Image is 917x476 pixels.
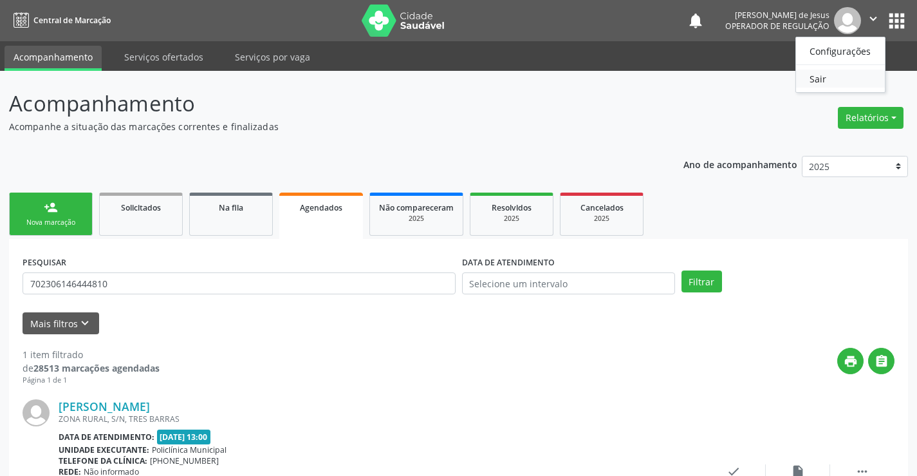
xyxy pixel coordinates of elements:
[838,107,903,129] button: Relatórios
[681,271,722,292] button: Filtrar
[23,252,66,272] label: PESQUISAR
[834,7,861,34] img: img
[9,120,638,133] p: Acompanhe a situação das marcações correntes e finalizadas
[9,88,638,120] p: Acompanhamento
[78,316,92,330] i: keyboard_arrow_down
[19,218,83,227] div: Nova marcação
[5,46,102,71] a: Acompanhamento
[219,202,243,213] span: Na fila
[479,214,544,224] div: 2025
[725,10,829,21] div: [PERSON_NAME] de Jesus
[861,7,885,34] button: 
[462,252,555,272] label: DATA DE ATENDIMENTO
[837,348,864,374] button: print
[580,202,624,213] span: Cancelados
[687,12,705,30] button: notifications
[59,432,154,443] b: Data de atendimento:
[23,272,456,294] input: Nome, CNS
[796,42,885,60] a: Configurações
[23,348,160,361] div: 1 item filtrado
[796,70,885,88] a: Sair
[33,15,111,26] span: Central de Marcação
[300,202,342,213] span: Agendados
[462,272,675,294] input: Selecione um intervalo
[683,156,797,172] p: Ano de acompanhamento
[379,214,454,224] div: 2025
[59,444,149,455] b: Unidade executante:
[115,46,212,68] a: Serviços ofertados
[844,354,858,368] i: print
[868,348,894,374] button: 
[59,399,150,414] a: [PERSON_NAME]
[570,214,634,224] div: 2025
[33,362,160,374] strong: 28513 marcações agendadas
[866,12,880,26] i: 
[23,375,160,386] div: Página 1 de 1
[150,455,219,466] span: [PHONE_NUMBER]
[152,444,227,455] span: Policlínica Municipal
[875,354,889,368] i: 
[226,46,319,68] a: Serviços por vaga
[9,10,111,31] a: Central de Marcação
[492,202,532,213] span: Resolvidos
[885,10,908,32] button: apps
[23,312,99,335] button: Mais filtroskeyboard_arrow_down
[795,37,885,93] ul: 
[725,21,829,32] span: Operador de regulação
[59,414,701,424] div: ZONA RURAL, S/N, TRES BARRAS
[157,430,211,444] span: [DATE] 13:00
[379,202,454,213] span: Não compareceram
[59,455,147,466] b: Telefone da clínica:
[23,361,160,375] div: de
[23,399,50,426] img: img
[44,200,58,214] div: person_add
[121,202,161,213] span: Solicitados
